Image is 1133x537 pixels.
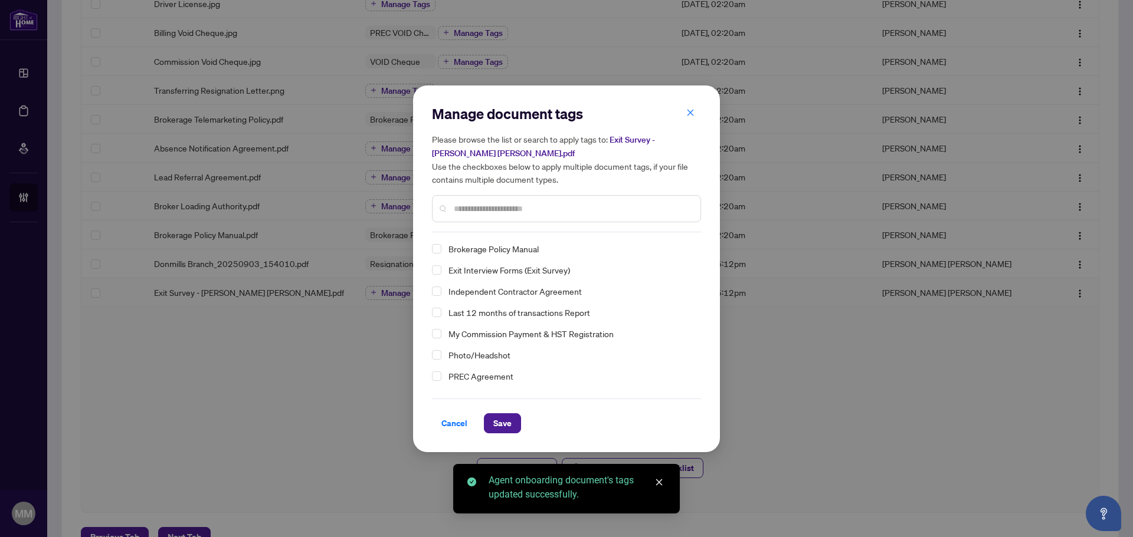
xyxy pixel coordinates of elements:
[493,414,512,433] span: Save
[432,244,441,253] span: Select Brokerage Policy Manual
[432,133,701,186] h5: Please browse the list or search to apply tags to: Use the checkboxes below to apply multiple doc...
[444,263,694,277] span: Exit Interview Forms (Exit Survey)
[432,104,701,123] h2: Manage document tags
[448,284,582,298] span: Independent Contractor Agreement
[448,369,513,383] span: PREC Agreement
[444,369,694,383] span: PREC Agreement
[444,348,694,362] span: Photo/Headshot
[444,327,694,341] span: My Commission Payment & HST Registration
[653,476,666,489] a: Close
[432,371,441,381] span: Select PREC Agreement
[432,329,441,338] span: Select My Commission Payment & HST Registration
[448,327,614,341] span: My Commission Payment & HST Registration
[432,286,441,296] span: Select Independent Contractor Agreement
[484,413,521,433] button: Save
[489,473,666,502] div: Agent onboarding document's tags updated successfully.
[467,477,476,486] span: check-circle
[448,305,590,319] span: Last 12 months of transactions Report
[432,265,441,275] span: Select Exit Interview Forms (Exit Survey)
[1086,496,1121,531] button: Open asap
[432,350,441,360] span: Select Photo/Headshot
[432,308,441,317] span: Select Last 12 months of transactions Report
[448,263,570,277] span: Exit Interview Forms (Exit Survey)
[444,305,694,319] span: Last 12 months of transactions Report
[444,242,694,256] span: Brokerage Policy Manual
[432,413,477,433] button: Cancel
[448,348,510,362] span: Photo/Headshot
[444,284,694,298] span: Independent Contractor Agreement
[655,478,663,486] span: close
[686,108,695,117] span: close
[441,414,467,433] span: Cancel
[432,134,655,159] span: Exit Survey - [PERSON_NAME] [PERSON_NAME].pdf
[448,242,539,256] span: Brokerage Policy Manual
